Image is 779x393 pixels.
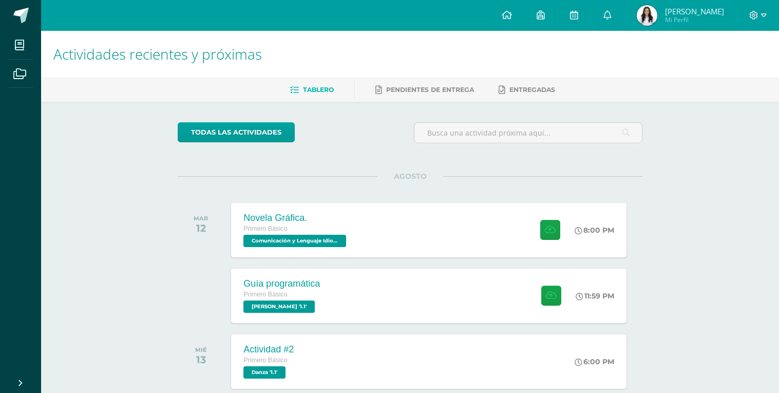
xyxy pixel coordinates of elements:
[243,344,294,355] div: Actividad #2
[243,291,287,298] span: Primero Básico
[509,86,555,93] span: Entregadas
[499,82,555,98] a: Entregadas
[194,215,208,222] div: MAR
[195,346,207,353] div: MIÉ
[414,123,642,143] input: Busca una actividad próxima aquí...
[575,357,614,366] div: 6:00 PM
[243,301,315,313] span: PEREL '1.1'
[195,353,207,366] div: 13
[576,291,614,301] div: 11:59 PM
[243,235,346,247] span: Comunicación y Lenguaje Idioma Español '1.1'
[377,172,443,181] span: AGOSTO
[53,44,262,64] span: Actividades recientes y próximas
[194,222,208,234] div: 12
[243,225,287,232] span: Primero Básico
[243,366,286,379] span: Danza '1.1'
[637,5,657,26] img: eb90c04a9f261e822ae28de23e3ec6bf.png
[665,6,724,16] span: [PERSON_NAME]
[575,226,614,235] div: 8:00 PM
[303,86,334,93] span: Tablero
[243,213,349,223] div: Novela Gráfica.
[386,86,474,93] span: Pendientes de entrega
[665,15,724,24] span: Mi Perfil
[178,122,295,142] a: todas las Actividades
[375,82,474,98] a: Pendientes de entrega
[290,82,334,98] a: Tablero
[243,278,320,289] div: Guía programática
[243,357,287,364] span: Primero Básico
